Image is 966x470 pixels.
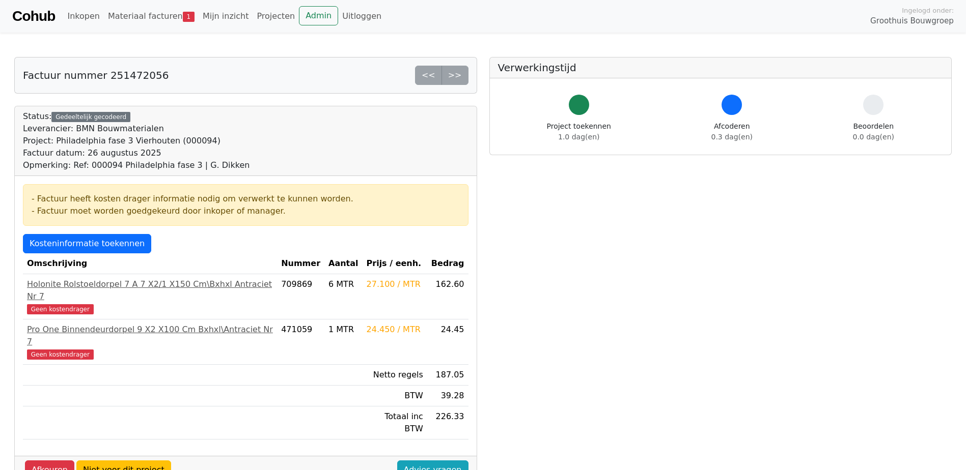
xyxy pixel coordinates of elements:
td: 226.33 [427,406,468,439]
div: 1 MTR [328,324,358,336]
div: Beoordelen [853,121,894,142]
span: 0.0 dag(en) [853,133,894,141]
div: Factuur datum: 26 augustus 2025 [23,147,250,159]
td: BTW [363,386,427,406]
a: Projecten [253,6,299,26]
th: Nummer [277,253,324,274]
span: 0.3 dag(en) [711,133,753,141]
a: Inkopen [63,6,103,26]
h5: Verwerkingstijd [498,62,944,74]
span: Geen kostendrager [27,349,94,360]
div: 24.450 / MTR [367,324,423,336]
span: Groothuis Bouwgroep [870,15,954,27]
td: 24.45 [427,319,468,365]
span: 1.0 dag(en) [558,133,599,141]
div: Afcoderen [711,121,753,142]
td: Totaal inc BTW [363,406,427,439]
div: 6 MTR [328,278,358,290]
a: Cohub [12,4,55,28]
div: Leverancier: BMN Bouwmaterialen [23,123,250,135]
a: Mijn inzicht [199,6,253,26]
a: Pro One Binnendeurdorpel 9 X2 X100 Cm Bxhxl\Antraciet Nr 7Geen kostendrager [27,324,273,360]
div: Project toekennen [547,121,611,142]
a: Holonite Rolstoeldorpel 7 A 7 X2/1 X150 Cm\Bxhxl Antraciet Nr 7Geen kostendrager [27,278,273,315]
span: Ingelogd onder: [902,6,954,15]
div: - Factuur heeft kosten drager informatie nodig om verwerkt te kunnen worden. [32,193,460,205]
div: Project: Philadelphia fase 3 Vierhouten (000094) [23,135,250,147]
span: Geen kostendrager [27,304,94,314]
div: Status: [23,110,250,171]
a: Kosteninformatie toekennen [23,234,151,253]
div: 27.100 / MTR [367,278,423,290]
th: Omschrijving [23,253,277,274]
th: Bedrag [427,253,468,274]
div: - Factuur moet worden goedgekeurd door inkoper of manager. [32,205,460,217]
div: Pro One Binnendeurdorpel 9 X2 X100 Cm Bxhxl\Antraciet Nr 7 [27,324,273,348]
td: 162.60 [427,274,468,319]
td: Netto regels [363,365,427,386]
td: 39.28 [427,386,468,406]
th: Aantal [324,253,363,274]
div: Holonite Rolstoeldorpel 7 A 7 X2/1 X150 Cm\Bxhxl Antraciet Nr 7 [27,278,273,303]
th: Prijs / eenh. [363,253,427,274]
a: Admin [299,6,338,25]
td: 187.05 [427,365,468,386]
h5: Factuur nummer 251472056 [23,69,169,81]
a: Materiaal facturen1 [104,6,199,26]
div: Opmerking: Ref: 000094 Philadelphia fase 3 | G. Dikken [23,159,250,171]
div: Gedeeltelijk gecodeerd [51,112,130,122]
td: 709869 [277,274,324,319]
td: 471059 [277,319,324,365]
a: Uitloggen [338,6,385,26]
span: 1 [183,12,195,22]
